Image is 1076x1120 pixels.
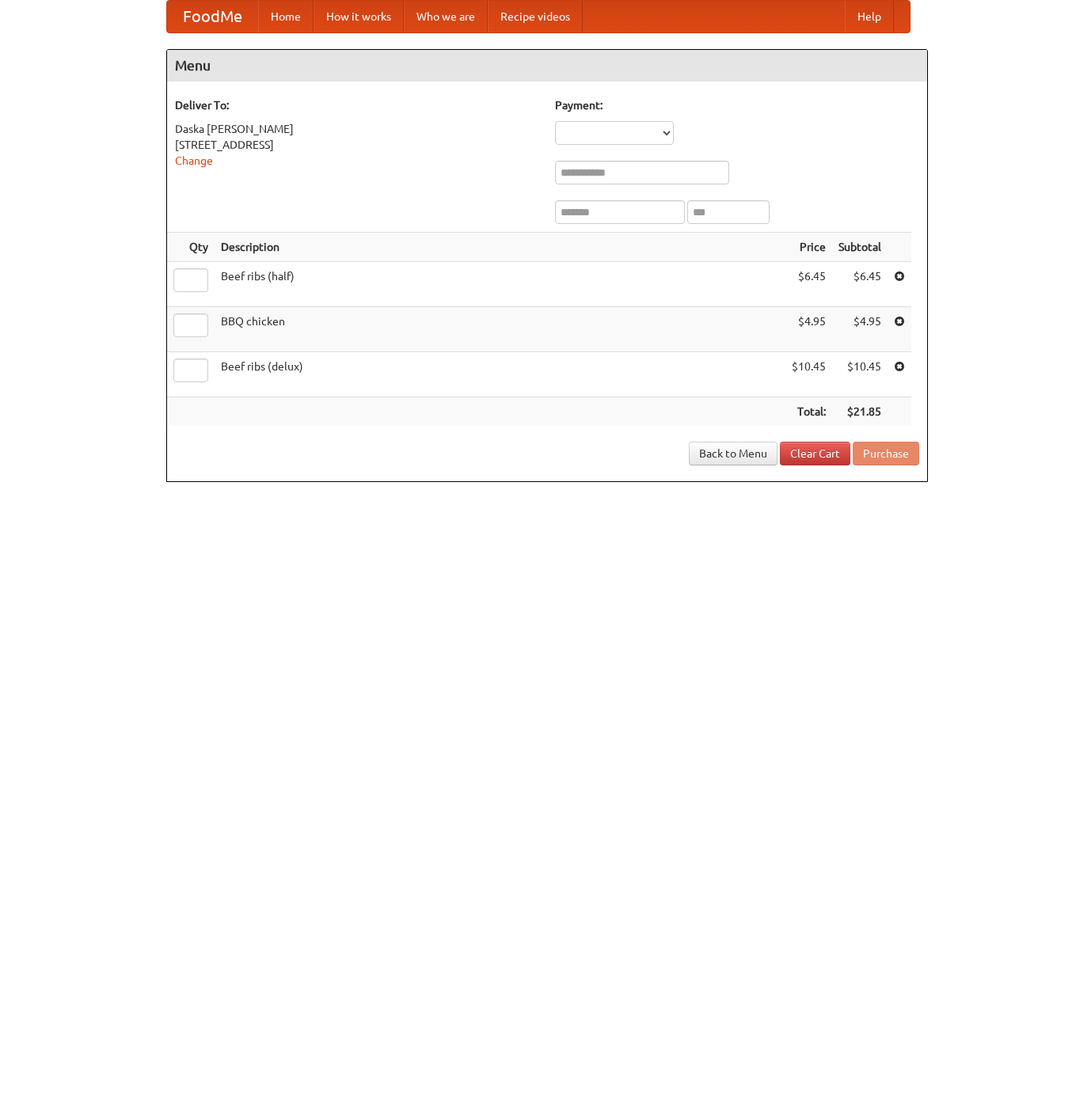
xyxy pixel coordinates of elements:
[832,233,888,262] th: Subtotal
[785,397,832,427] th: Total:
[167,50,927,82] h4: Menu
[832,397,888,427] th: $21.85
[780,442,850,465] a: Clear Cart
[258,1,314,32] a: Home
[555,97,919,113] h5: Payment:
[215,352,785,397] td: Beef ribs (delux)
[215,307,785,352] td: BBQ chicken
[832,262,888,307] td: $6.45
[785,307,832,352] td: $4.95
[215,233,785,262] th: Description
[488,1,583,32] a: Recipe videos
[175,121,539,137] div: Daska [PERSON_NAME]
[167,1,258,32] a: FoodMe
[689,442,778,465] a: Back to Menu
[404,1,488,32] a: Who we are
[167,233,215,262] th: Qty
[853,442,919,465] button: Purchase
[215,262,785,307] td: Beef ribs (half)
[175,137,539,153] div: [STREET_ADDRESS]
[175,97,539,113] h5: Deliver To:
[175,154,213,167] a: Change
[832,307,888,352] td: $4.95
[785,233,832,262] th: Price
[785,262,832,307] td: $6.45
[785,352,832,397] td: $10.45
[314,1,404,32] a: How it works
[845,1,894,32] a: Help
[832,352,888,397] td: $10.45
